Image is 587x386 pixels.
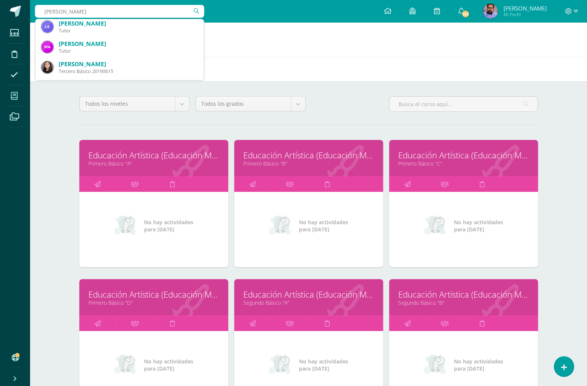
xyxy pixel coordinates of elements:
[454,358,503,372] span: No hay actividades para [DATE]
[80,97,189,111] a: Todos los niveles
[483,4,498,19] img: 7c3d6755148f85b195babec4e2a345e8.png
[89,289,219,300] a: Educación Artística (Educación Musical)
[399,299,529,306] a: Segundo Básico "B"
[504,11,547,18] span: Mi Perfil
[89,299,219,306] a: Primero Básico "D"
[424,354,449,376] img: no_activities_small.png
[399,289,529,300] a: Educación Artística (Educación Musical)
[59,27,198,34] div: Tutor
[299,219,348,233] span: No hay actividades para [DATE]
[114,214,139,237] img: no_activities_small.png
[41,61,53,73] img: 269a2f37cfa68bc2c554758401e3d52c.png
[399,149,529,161] a: Educación Artística (Educación Musical)
[461,10,470,18] span: 152
[59,20,198,27] div: [PERSON_NAME]
[144,219,193,233] span: No hay actividades para [DATE]
[35,5,204,18] input: Busca un usuario...
[244,299,374,306] a: Segundo Básico "A"
[59,60,198,68] div: [PERSON_NAME]
[196,97,305,111] a: Todos los grados
[89,160,219,167] a: Primero Básico "A"
[269,214,294,237] img: no_activities_small.png
[89,149,219,161] a: Educación Artística (Educación Musical)
[269,354,294,376] img: no_activities_small.png
[244,149,374,161] a: Educación Artística (Educación Musical)
[41,21,53,33] img: 4d97b4329bd00e5bcacc21f13000b06f.png
[202,97,285,111] span: Todos los grados
[85,97,169,111] span: Todos los niveles
[114,354,139,376] img: no_activities_small.png
[59,48,198,54] div: Tutor
[41,41,53,53] img: cd24660f1d0baff20b3f5db1b1c6e2a2.png
[454,219,503,233] span: No hay actividades para [DATE]
[59,68,198,74] div: Tercero Básico 20190615
[399,160,529,167] a: Primero Básico "C"
[424,214,449,237] img: no_activities_small.png
[244,289,374,300] a: Educación Artística (Educación Musical)
[299,358,348,372] span: No hay actividades para [DATE]
[504,5,547,12] span: [PERSON_NAME]
[244,160,374,167] a: Primero Básico "B"
[390,97,538,111] input: Busca el curso aquí...
[59,40,198,48] div: [PERSON_NAME]
[144,358,193,372] span: No hay actividades para [DATE]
